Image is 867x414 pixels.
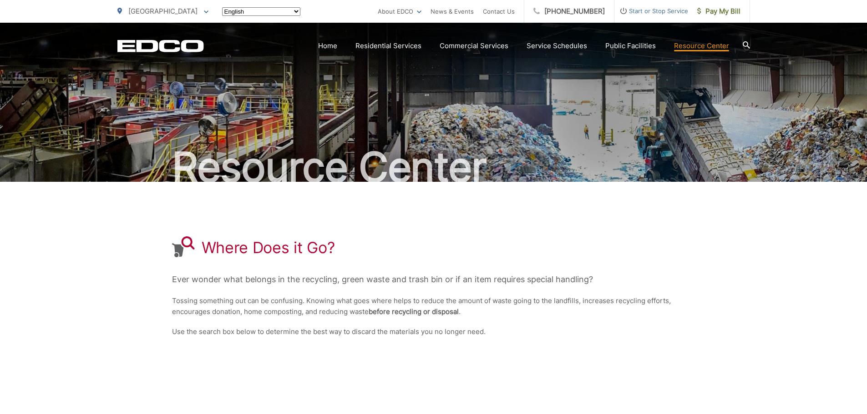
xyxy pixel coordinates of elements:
a: Home [318,40,337,51]
a: About EDCO [378,6,421,17]
a: Commercial Services [440,40,508,51]
a: EDCD logo. Return to the homepage. [117,40,204,52]
a: Residential Services [355,40,421,51]
p: Ever wonder what belongs in the recycling, green waste and trash bin or if an item requires speci... [172,273,695,286]
strong: before recycling or disposal [369,307,459,316]
a: News & Events [431,6,474,17]
h1: Where Does it Go? [202,239,335,257]
a: Public Facilities [605,40,656,51]
p: Use the search box below to determine the best way to discard the materials you no longer need. [172,326,695,337]
a: Contact Us [483,6,515,17]
h2: Resource Center [117,145,750,190]
a: Resource Center [674,40,729,51]
a: Service Schedules [527,40,587,51]
span: [GEOGRAPHIC_DATA] [128,7,198,15]
span: Pay My Bill [697,6,740,17]
p: Tossing something out can be confusing. Knowing what goes where helps to reduce the amount of was... [172,295,695,317]
select: Select a language [222,7,300,16]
